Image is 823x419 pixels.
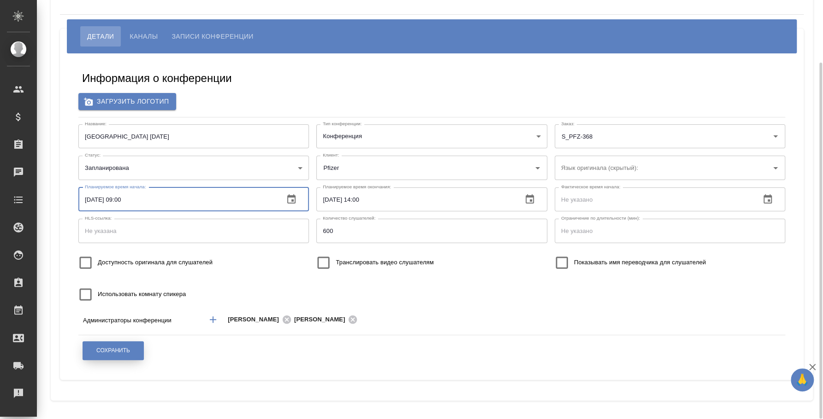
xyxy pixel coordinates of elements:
[228,314,294,326] div: [PERSON_NAME]
[202,308,224,331] button: Добавить менеджера
[316,187,515,211] input: Не указано
[172,31,253,42] span: Записи конференции
[83,316,199,325] p: Администраторы конференции
[98,258,213,267] span: Доступность оригинала для слушателей
[769,162,782,175] button: Open
[78,219,309,243] input: Не указана
[769,130,782,143] button: Open
[574,258,706,267] span: Показывать имя переводчика для слушателей
[555,187,753,211] input: Не указано
[98,290,186,299] span: Использовать комнату спикера
[791,368,814,391] button: 🙏
[316,124,547,148] div: Конференция
[717,319,719,320] button: Open
[83,341,144,360] button: Сохранить
[228,315,284,324] span: [PERSON_NAME]
[78,156,309,180] div: Запланирована
[316,219,547,243] input: Не указано
[86,96,169,107] span: Загрузить логотип
[294,314,361,326] div: [PERSON_NAME]
[531,162,544,175] button: Open
[294,315,351,324] span: [PERSON_NAME]
[78,93,176,110] label: Загрузить логотип
[87,31,114,42] span: Детали
[96,347,130,355] span: Сохранить
[78,124,309,148] input: Не указан
[82,71,232,86] h5: Информация о конференции
[555,219,785,243] input: Не указано
[336,258,433,267] span: Транслировать видео слушателям
[794,370,810,390] span: 🙏
[78,187,277,211] input: Не указано
[130,31,158,42] span: Каналы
